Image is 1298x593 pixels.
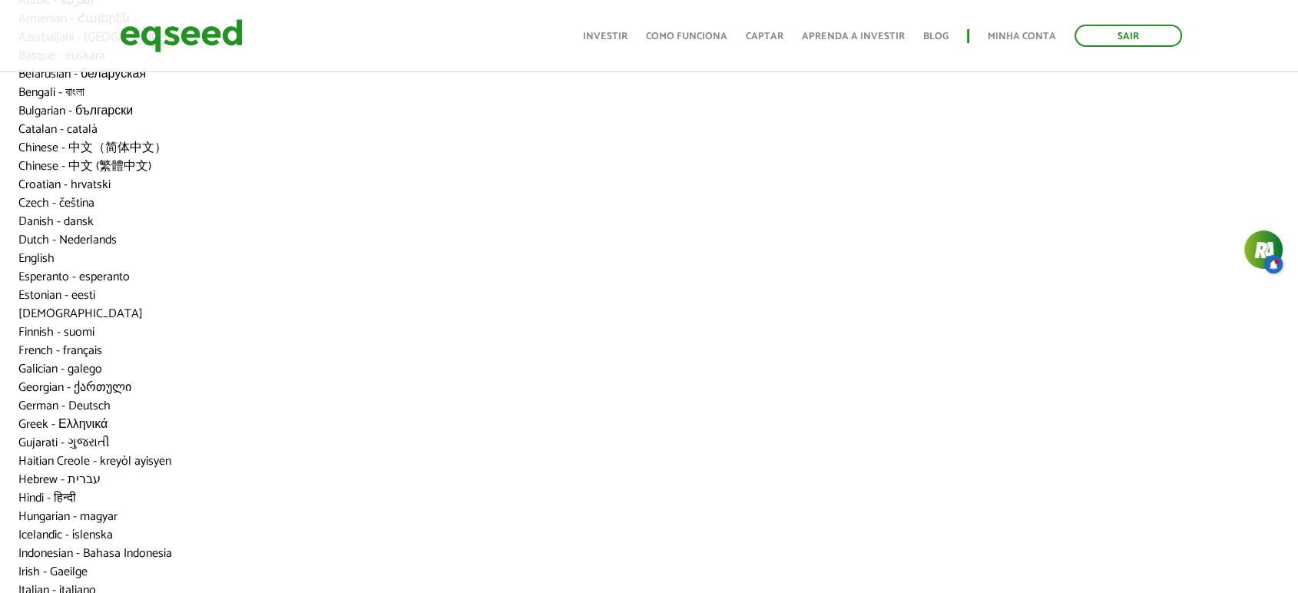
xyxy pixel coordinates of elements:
a: Investir [583,31,627,41]
a: Aprenda a investir [802,31,905,41]
a: Blog [923,31,949,41]
a: Como funciona [646,31,727,41]
a: Minha conta [988,31,1056,41]
img: EqSeed [120,15,243,56]
a: Captar [746,31,783,41]
a: Sair [1074,25,1182,47]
